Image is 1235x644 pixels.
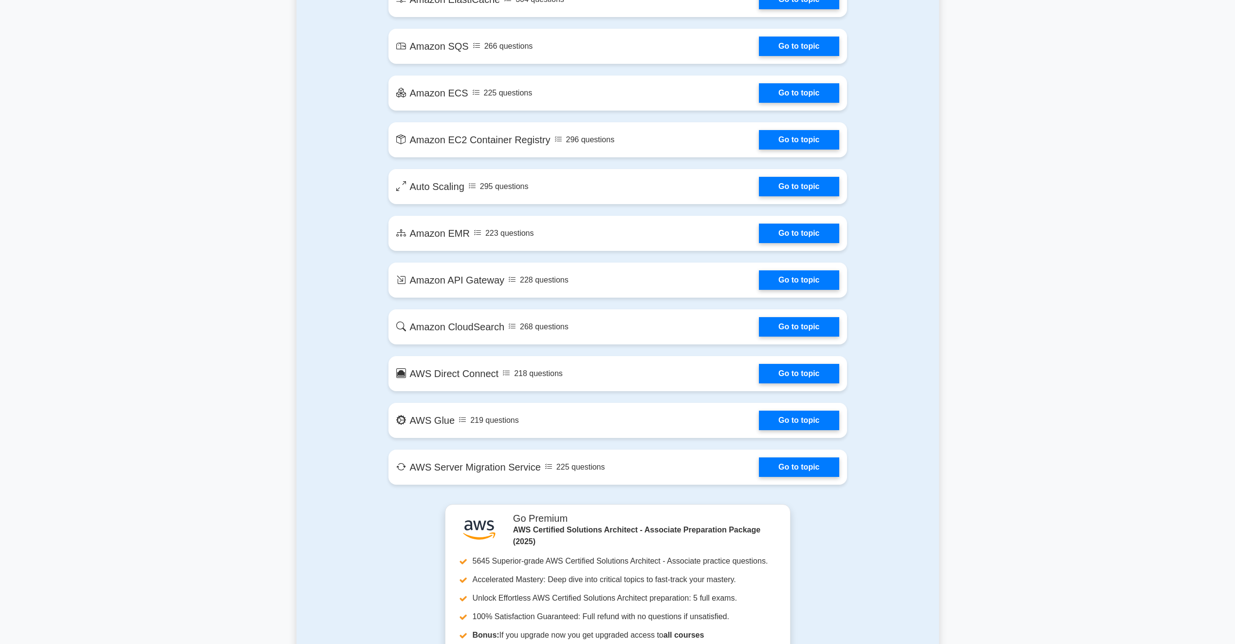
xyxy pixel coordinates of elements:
a: Go to topic [759,177,839,196]
a: Go to topic [759,130,839,150]
a: Go to topic [759,270,839,290]
a: Go to topic [759,83,839,103]
a: Go to topic [759,37,839,56]
a: Go to topic [759,364,839,383]
a: Go to topic [759,411,839,430]
a: Go to topic [759,224,839,243]
a: Go to topic [759,317,839,337]
a: Go to topic [759,457,839,477]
